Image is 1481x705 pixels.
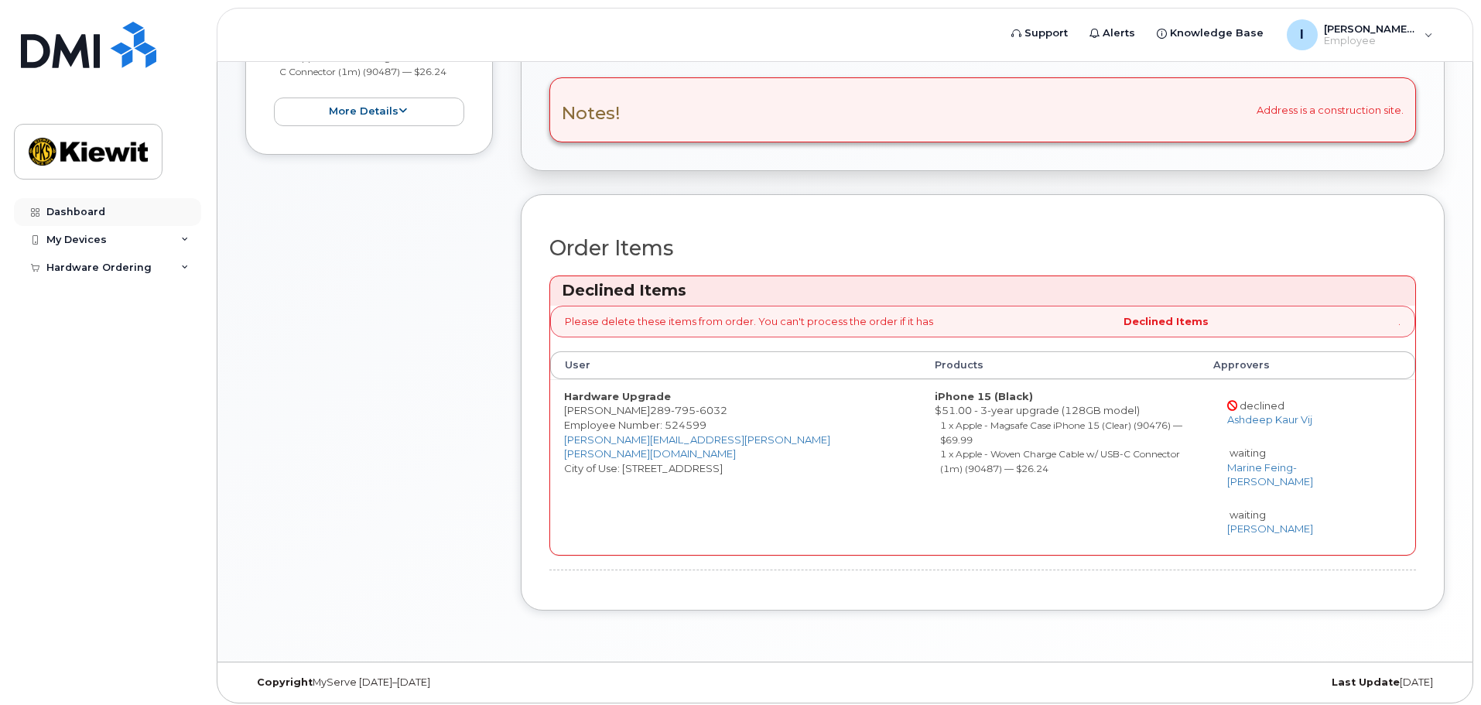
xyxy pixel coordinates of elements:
a: Ashdeep Kaur Vij [1227,413,1312,426]
span: Alerts [1103,26,1135,41]
th: Products [921,351,1199,379]
iframe: Messenger Launcher [1414,638,1469,693]
h3: Declined Items [562,280,1404,301]
a: Marine Feing-[PERSON_NAME] [1227,461,1313,488]
span: I [1300,26,1304,44]
div: [DATE] [1045,676,1445,689]
a: [PERSON_NAME] [1227,522,1313,535]
span: [PERSON_NAME].[PERSON_NAME] [1324,22,1417,35]
span: 795 [671,404,696,416]
span: 6032 [696,404,727,416]
span: Knowledge Base [1170,26,1264,41]
div: Isabella.Serafim [1276,19,1444,50]
span: Support [1024,26,1068,41]
small: 1 x Apple - Woven Charge Cable w/ USB-C Connector (1m) (90487) — $26.24 [940,448,1180,474]
a: Alerts [1079,18,1146,49]
div: Please delete these items from order. You can't process the order if it has . [550,306,1415,337]
h3: Notes! [562,104,621,123]
strong: Copyright [257,676,313,688]
span: waiting [1230,508,1266,521]
h2: Order Items [549,237,1416,260]
span: Employee [1324,35,1417,47]
span: 289 [650,404,727,416]
div: Address is a construction site. [549,77,1416,142]
strong: Hardware Upgrade [564,390,671,402]
th: Approvers [1199,351,1387,379]
a: [PERSON_NAME][EMAIL_ADDRESS][PERSON_NAME][PERSON_NAME][DOMAIN_NAME] [564,433,830,460]
td: $51.00 - 3-year upgrade (128GB model) [921,379,1199,555]
strong: iPhone 15 (Black) [935,390,1033,402]
div: MyServe [DATE]–[DATE] [245,676,645,689]
span: declined [1240,399,1284,412]
span: Employee Number: 524599 [564,419,706,431]
td: [PERSON_NAME] City of Use: [STREET_ADDRESS] [550,379,921,555]
strong: Last Update [1332,676,1400,688]
a: Support [1000,18,1079,49]
button: more details [274,98,464,126]
a: Knowledge Base [1146,18,1274,49]
span: waiting [1230,447,1266,459]
strong: Declined Items [1124,314,1209,329]
th: User [550,351,921,379]
small: 1 x Apple - Magsafe Case iPhone 15 (Clear) (90476) — $69.99 [940,419,1182,446]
